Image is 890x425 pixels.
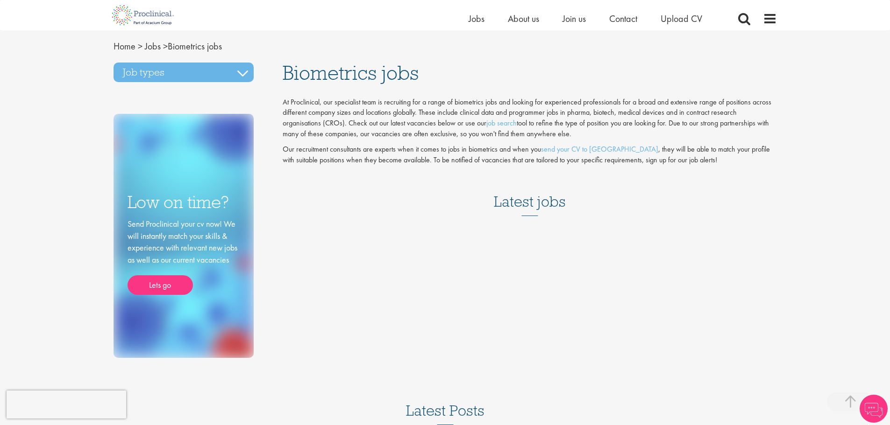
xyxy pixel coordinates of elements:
[128,275,193,295] a: Lets go
[562,13,586,25] a: Join us
[7,390,126,418] iframe: reCAPTCHA
[283,144,777,166] p: Our recruitment consultants are experts when it comes to jobs in biometrics and when you , they w...
[138,40,142,52] span: >
[128,193,240,211] h3: Low on time?
[469,13,484,25] a: Jobs
[163,40,168,52] span: >
[114,63,254,82] h3: Job types
[494,170,566,216] h3: Latest jobs
[508,13,539,25] a: About us
[406,403,484,425] h3: Latest Posts
[145,40,161,52] a: breadcrumb link to Jobs
[609,13,637,25] a: Contact
[860,395,888,423] img: Chatbot
[486,118,517,128] a: job search
[114,40,222,52] span: Biometrics jobs
[283,97,777,139] p: At Proclinical, our specialist team is recruiting for a range of biometrics jobs and looking for ...
[114,40,135,52] a: breadcrumb link to Home
[541,144,658,154] a: send your CV to [GEOGRAPHIC_DATA]
[661,13,702,25] a: Upload CV
[283,60,419,85] span: Biometrics jobs
[128,218,240,295] div: Send Proclinical your cv now! We will instantly match your skills & experience with relevant new ...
